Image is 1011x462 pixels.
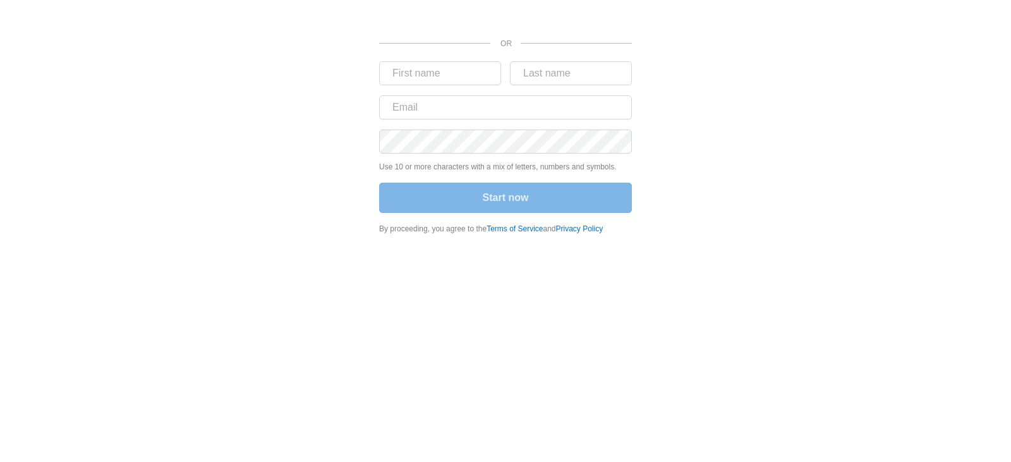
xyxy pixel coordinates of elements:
[500,38,505,49] p: OR
[379,95,632,119] input: Email
[379,223,632,234] div: By proceeding, you agree to the and
[556,224,603,233] a: Privacy Policy
[379,61,501,85] input: First name
[379,161,632,173] p: Use 10 or more characters with a mix of letters, numbers and symbols.
[487,224,543,233] a: Terms of Service
[510,61,632,85] input: Last name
